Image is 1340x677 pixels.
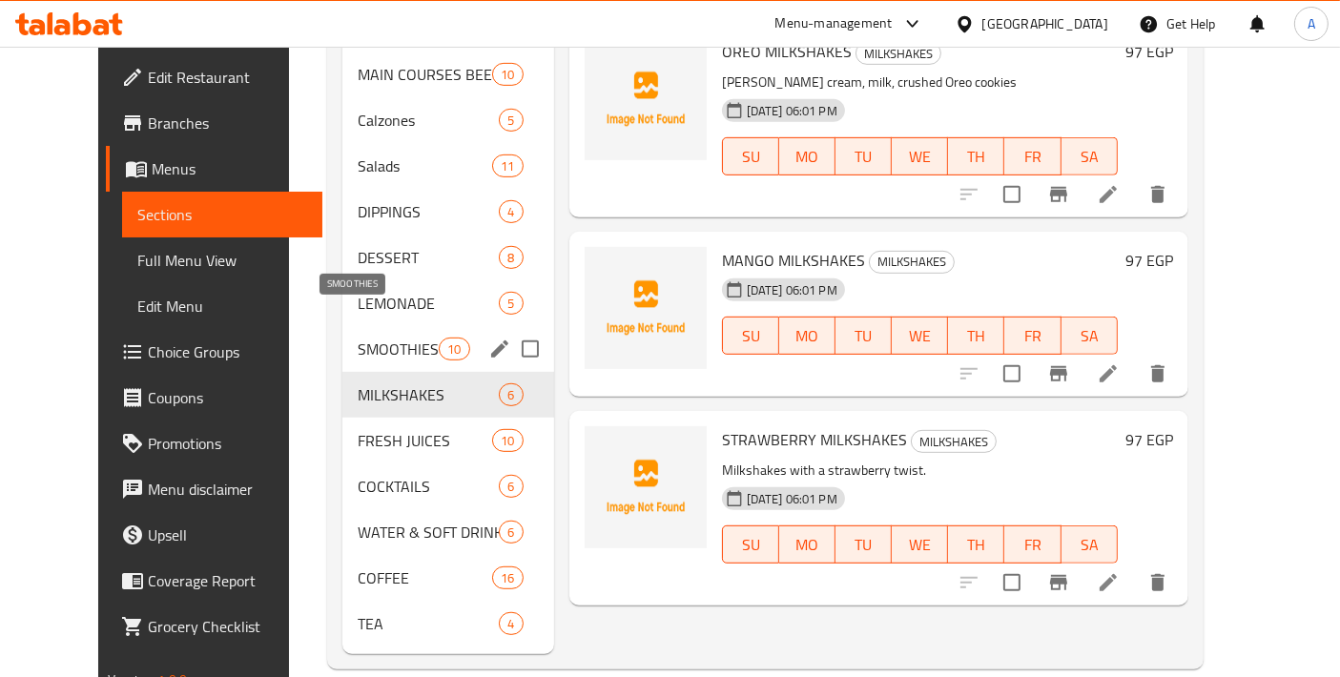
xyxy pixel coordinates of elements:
span: SA [1069,322,1110,350]
span: 6 [500,478,522,496]
span: MO [787,322,828,350]
button: SA [1062,525,1118,564]
div: items [492,566,523,589]
div: WATER & SOFT DRINKS6 [342,509,554,555]
div: DESSERT8 [342,235,554,280]
div: TEA4 [342,601,554,646]
span: TH [956,143,997,171]
span: MILKSHAKES [870,251,954,273]
span: FR [1012,322,1053,350]
div: DIPPINGS4 [342,189,554,235]
div: COFFEE16 [342,555,554,601]
button: TU [835,317,892,355]
span: Select to update [992,563,1032,603]
div: items [499,475,523,498]
span: Full Menu View [137,249,307,272]
button: WE [892,317,948,355]
button: FR [1004,317,1061,355]
button: WE [892,137,948,175]
div: LEMONADE5 [342,280,554,326]
img: STRAWBERRY MILKSHAKES [585,426,707,548]
button: WE [892,525,948,564]
span: 6 [500,523,522,542]
img: OREO MILKSHAKES [585,38,707,160]
span: [DATE] 06:01 PM [739,281,845,299]
span: Menu disclaimer [148,478,307,501]
a: Menus [106,146,322,192]
span: Menus [152,157,307,180]
span: MAIN COURSES BEEF [358,63,492,86]
div: items [439,338,469,360]
span: DIPPINGS [358,200,500,223]
span: MILKSHAKES [358,383,500,406]
div: Calzones5 [342,97,554,143]
a: Promotions [106,421,322,466]
span: FR [1012,531,1053,559]
div: items [499,521,523,544]
span: A [1308,13,1315,34]
span: 10 [440,340,468,359]
a: Edit menu item [1097,571,1120,594]
span: 5 [500,295,522,313]
span: Grocery Checklist [148,615,307,638]
button: TH [948,525,1004,564]
span: TU [843,531,884,559]
button: FR [1004,525,1061,564]
span: WE [899,531,940,559]
a: Edit menu item [1097,362,1120,385]
h6: 97 EGP [1125,38,1173,65]
span: 5 [500,112,522,130]
button: Branch-specific-item [1036,560,1082,605]
div: MILKSHAKES [869,251,955,274]
span: SMOOTHIES [358,338,439,360]
span: 11 [493,157,522,175]
button: FR [1004,137,1061,175]
div: COFFEE [358,566,492,589]
a: Edit Menu [122,283,322,329]
span: MANGO MILKSHAKES [722,246,865,275]
div: items [499,200,523,223]
span: 6 [500,386,522,404]
a: Full Menu View [122,237,322,283]
button: MO [779,137,835,175]
a: Coverage Report [106,558,322,604]
span: [DATE] 06:01 PM [739,490,845,508]
span: SA [1069,531,1110,559]
span: TH [956,322,997,350]
span: Choice Groups [148,340,307,363]
button: delete [1135,560,1181,605]
span: MO [787,143,828,171]
div: COCKTAILS6 [342,463,554,509]
span: TEA [358,612,500,635]
span: Promotions [148,432,307,455]
a: Edit Restaurant [106,54,322,100]
div: items [499,612,523,635]
p: [PERSON_NAME] cream, milk, crushed Oreo cookies [722,71,1118,94]
span: MO [787,531,828,559]
span: Select to update [992,354,1032,394]
div: Menu-management [775,12,893,35]
a: Upsell [106,512,322,558]
span: SU [731,322,772,350]
span: OREO MILKSHAKES [722,37,852,66]
div: items [499,292,523,315]
div: FRESH JUICES10 [342,418,554,463]
div: COCKTAILS [358,475,500,498]
span: WATER & SOFT DRINKS [358,521,500,544]
div: Salads [358,154,492,177]
button: SU [722,317,779,355]
div: FRESH JUICES [358,429,492,452]
h6: 97 EGP [1125,426,1173,453]
button: Branch-specific-item [1036,172,1082,217]
span: SA [1069,143,1110,171]
span: [DATE] 06:01 PM [739,102,845,120]
div: [GEOGRAPHIC_DATA] [982,13,1108,34]
span: SU [731,143,772,171]
span: 10 [493,432,522,450]
div: DESSERT [358,246,500,269]
span: 4 [500,615,522,633]
span: TH [956,531,997,559]
span: Branches [148,112,307,134]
